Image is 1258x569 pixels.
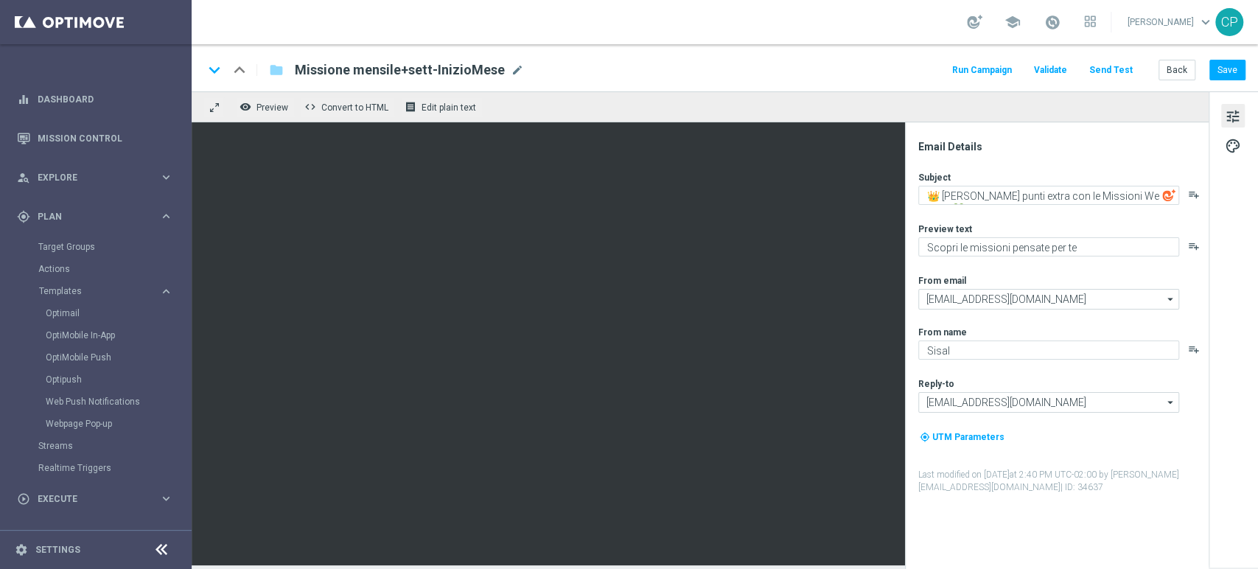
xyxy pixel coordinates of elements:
div: OptiMobile Push [46,346,190,369]
button: receipt Edit plain text [401,97,483,116]
button: play_circle_outline Execute keyboard_arrow_right [16,493,174,505]
button: folder [268,58,285,82]
a: Optipush [46,374,153,385]
button: Send Test [1087,60,1135,80]
span: tune [1225,107,1241,126]
span: Explore [38,173,159,182]
div: Streams [38,435,190,457]
i: keyboard_arrow_right [159,170,173,184]
i: play_circle_outline [17,492,30,506]
span: | ID: 34637 [1060,482,1103,492]
span: Convert to HTML [321,102,388,113]
div: Templates [39,287,159,296]
div: Execute [17,492,159,506]
label: From email [918,275,966,287]
button: equalizer Dashboard [16,94,174,105]
button: my_location UTM Parameters [918,429,1006,445]
a: Settings [35,545,80,554]
div: Web Push Notifications [46,391,190,413]
span: school [1004,14,1021,30]
input: Select [918,289,1179,310]
button: remove_red_eye Preview [236,97,295,116]
img: optiGenie.svg [1162,189,1175,202]
a: Actions [38,263,153,275]
div: OptiMobile In-App [46,324,190,346]
div: Actions [38,258,190,280]
span: UTM Parameters [932,432,1004,442]
label: Preview text [918,223,972,235]
a: Web Push Notifications [46,396,153,408]
a: Target Groups [38,241,153,253]
button: person_search Explore keyboard_arrow_right [16,172,174,184]
i: settings [15,543,28,556]
a: [PERSON_NAME]keyboard_arrow_down [1126,11,1215,33]
span: Plan [38,212,159,221]
a: Realtime Triggers [38,462,153,474]
div: Explore [17,171,159,184]
button: Run Campaign [950,60,1014,80]
label: Last modified on [DATE] at 2:40 PM UTC-02:00 by [PERSON_NAME][EMAIL_ADDRESS][DOMAIN_NAME] [918,469,1207,494]
i: person_search [17,171,30,184]
i: keyboard_arrow_right [159,284,173,299]
i: my_location [920,432,930,442]
i: arrow_drop_down [1164,393,1178,412]
i: remove_red_eye [240,101,251,113]
i: keyboard_arrow_right [159,492,173,506]
span: palette [1225,136,1241,156]
a: OptiMobile In-App [46,329,153,341]
span: Execute [38,495,159,503]
label: Subject [918,172,951,184]
div: Email Details [918,140,1207,153]
i: equalizer [17,93,30,106]
div: Optipush [46,369,190,391]
i: gps_fixed [17,210,30,223]
button: playlist_add [1188,343,1200,355]
button: Back [1159,60,1195,80]
div: Optimail [46,302,190,324]
span: Edit plain text [422,102,476,113]
div: Mission Control [17,119,173,158]
span: Validate [1034,65,1067,75]
i: arrow_drop_down [1164,290,1178,309]
span: keyboard_arrow_down [1198,14,1214,30]
span: code [304,101,316,113]
i: keyboard_arrow_down [203,59,226,81]
button: Validate [1032,60,1069,80]
div: Webpage Pop-up [46,413,190,435]
a: OptiMobile Push [46,352,153,363]
button: Mission Control [16,133,174,144]
div: Realtime Triggers [38,457,190,479]
div: gps_fixed Plan keyboard_arrow_right [16,211,174,223]
div: Dashboard [17,80,173,119]
a: Streams [38,440,153,452]
div: Target Groups [38,236,190,258]
i: keyboard_arrow_right [159,209,173,223]
button: Templates keyboard_arrow_right [38,285,174,297]
button: playlist_add [1188,189,1200,200]
label: Reply-to [918,378,954,390]
button: Save [1209,60,1245,80]
button: tune [1221,104,1245,128]
a: Optimail [46,307,153,319]
button: playlist_add [1188,240,1200,252]
button: code Convert to HTML [301,97,395,116]
a: Dashboard [38,80,173,119]
span: mode_edit [511,63,524,77]
div: CP [1215,8,1243,36]
div: Templates [38,280,190,435]
i: receipt [405,101,416,113]
input: Select [918,392,1179,413]
label: From name [918,327,967,338]
a: Mission Control [38,119,173,158]
span: Templates [39,287,144,296]
div: Plan [17,210,159,223]
a: Webpage Pop-up [46,418,153,430]
i: folder [269,61,284,79]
